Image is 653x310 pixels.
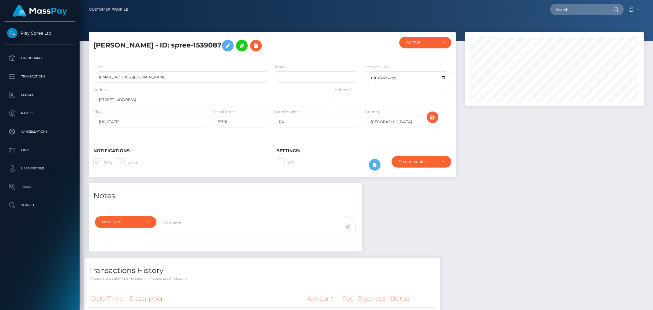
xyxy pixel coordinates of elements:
[93,148,268,153] h6: Notifications:
[7,164,73,173] p: User Profile
[93,37,329,55] h5: [PERSON_NAME] - ID: spree-1539087
[5,142,75,158] a: Links
[5,179,75,195] a: Taxes
[340,290,356,307] th: Fee
[5,51,75,66] a: Dashboard
[93,158,112,166] label: SMS
[365,64,389,70] label: Date of Birth
[95,216,156,228] button: Note Type
[102,220,142,225] div: Note Type
[399,159,437,164] div: Do not require
[399,37,451,48] button: ACTIVE
[89,276,436,281] p: * Transactions date/time are shown in payee's local timezone
[306,290,340,307] th: Amount
[388,290,436,307] th: Status
[365,109,381,115] label: Country
[89,265,436,276] h4: Transactions History
[7,54,73,63] p: Dashboard
[335,87,353,93] label: Address 2
[127,290,306,307] th: Description
[7,28,17,38] img: Play Spree Ltd
[93,64,105,70] label: E-mail
[273,64,286,70] label: Phone
[5,198,75,213] a: Search
[7,72,73,81] p: Transactions
[356,290,388,307] th: Received
[89,290,127,307] th: Date/Time
[93,191,357,201] h4: Notes
[7,201,73,210] p: Search
[277,158,295,166] label: 2FA
[5,69,75,84] a: Transactions
[13,5,67,17] img: MassPay Logo
[117,158,139,166] label: E-mail
[7,182,73,191] p: Taxes
[5,87,75,103] a: Ledger
[7,109,73,118] p: Payees
[273,109,301,115] label: State/Province
[277,148,451,153] h6: Settings:
[5,106,75,121] a: Payees
[5,30,75,36] span: Play Spree Ltd
[392,156,451,168] button: Do not require
[89,3,128,16] a: Customer Profile
[5,124,75,139] a: Cancellations
[7,146,73,155] p: Links
[7,127,73,136] p: Cancellations
[93,109,101,115] label: City
[93,87,108,93] label: Address
[406,40,437,45] div: ACTIVE
[5,161,75,176] a: User Profile
[550,4,608,15] input: Search...
[7,90,73,100] p: Ledger
[212,109,235,115] label: Postal Code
